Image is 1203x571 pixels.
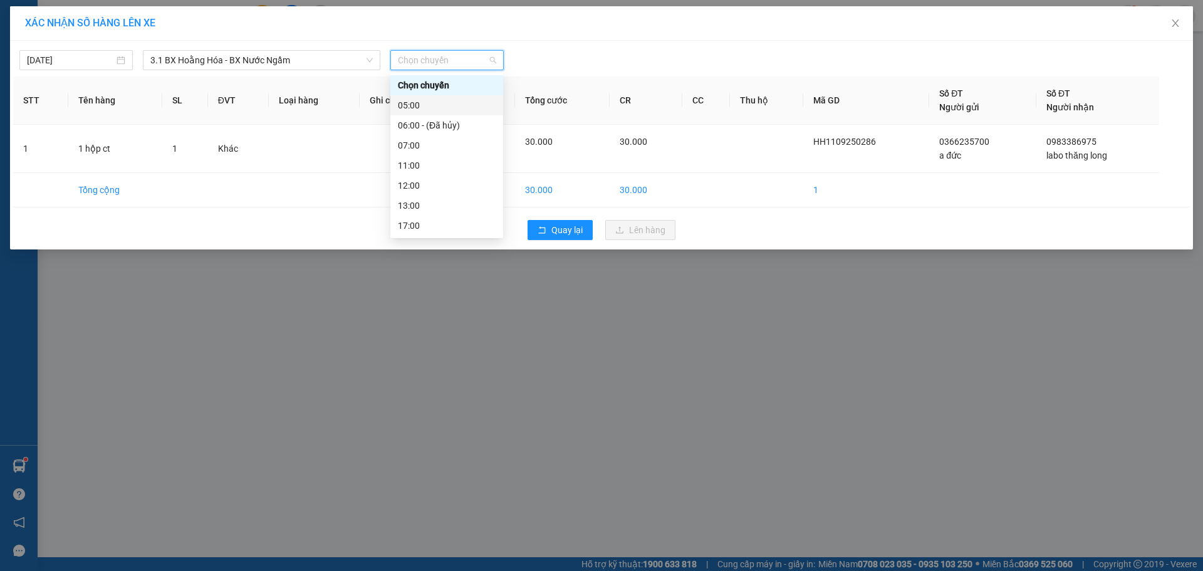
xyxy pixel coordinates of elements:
[610,173,682,207] td: 30.000
[398,78,496,92] div: Chọn chuyến
[398,199,496,212] div: 13:00
[538,226,546,236] span: rollback
[68,125,162,173] td: 1 hộp ct
[398,118,496,132] div: 06:00 - (Đã hủy)
[1046,88,1070,98] span: Số ĐT
[515,76,610,125] th: Tổng cước
[1046,150,1107,160] span: labo thăng long
[398,98,496,112] div: 05:00
[27,53,114,67] input: 12/09/2025
[269,76,360,125] th: Loại hàng
[939,88,963,98] span: Số ĐT
[515,173,610,207] td: 30.000
[398,139,496,152] div: 07:00
[68,76,162,125] th: Tên hàng
[25,17,155,29] span: XÁC NHẬN SỐ HÀNG LÊN XE
[803,173,929,207] td: 1
[13,125,68,173] td: 1
[398,51,496,70] span: Chọn chuyến
[1170,18,1180,28] span: close
[1046,137,1096,147] span: 0983386975
[208,76,269,125] th: ĐVT
[366,56,373,64] span: down
[68,173,162,207] td: Tổng cộng
[398,159,496,172] div: 11:00
[620,137,647,147] span: 30.000
[605,220,675,240] button: uploadLên hàng
[360,76,436,125] th: Ghi chú
[939,137,989,147] span: 0366235700
[1158,6,1193,41] button: Close
[162,76,208,125] th: SL
[730,76,803,125] th: Thu hộ
[398,219,496,233] div: 17:00
[13,76,68,125] th: STT
[390,75,503,95] div: Chọn chuyến
[939,150,961,160] span: a đức
[172,144,177,154] span: 1
[803,76,929,125] th: Mã GD
[150,51,373,70] span: 3.1 BX Hoằng Hóa - BX Nước Ngầm
[208,125,269,173] td: Khác
[528,220,593,240] button: rollbackQuay lại
[1046,102,1094,112] span: Người nhận
[551,223,583,237] span: Quay lại
[610,76,682,125] th: CR
[682,76,730,125] th: CC
[525,137,553,147] span: 30.000
[813,137,876,147] span: HH1109250286
[398,179,496,192] div: 12:00
[939,102,979,112] span: Người gửi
